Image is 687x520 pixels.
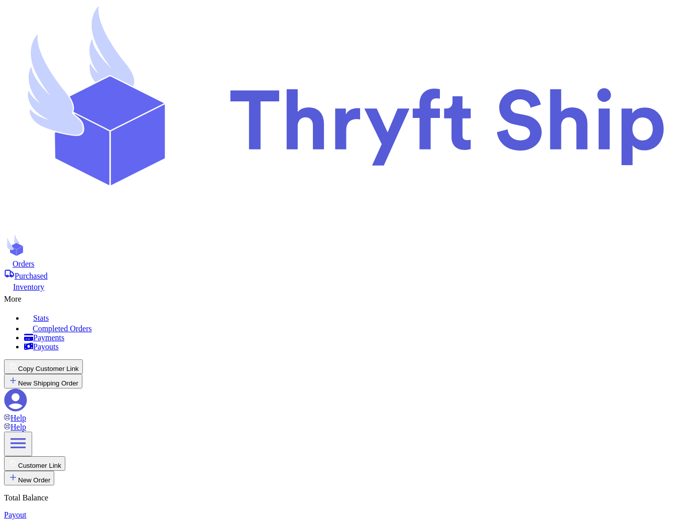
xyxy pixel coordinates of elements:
button: Copy Customer Link [4,359,83,374]
span: Payments [33,333,64,342]
div: More [4,292,683,304]
a: Payouts [24,342,683,351]
span: Inventory [13,283,44,291]
a: Help [4,414,26,422]
span: Orders [13,259,35,268]
a: Stats [24,312,683,323]
a: Help [4,423,26,431]
span: Payout [4,510,26,519]
span: Completed Orders [33,324,92,333]
a: Purchased [4,269,683,281]
span: Payouts [33,342,59,351]
p: Total Balance [4,493,683,502]
span: Purchased [15,272,48,280]
a: Inventory [4,281,683,292]
button: New Order [4,471,54,485]
span: Help [11,423,26,431]
span: Stats [33,314,49,322]
button: Customer Link [4,456,65,471]
button: New Shipping Order [4,374,82,388]
a: Orders [4,258,683,269]
a: Completed Orders [24,323,683,333]
span: Help [11,414,26,422]
a: Payments [24,333,683,342]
